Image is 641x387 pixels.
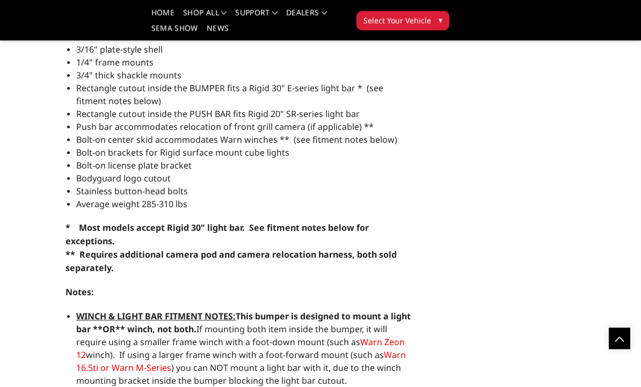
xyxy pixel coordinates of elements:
a: Warn Zeon 12 [76,337,405,361]
span: Average weight 285-310 lbs [76,199,187,210]
strong: ** Requires additional camera pod and camera relocation harness, both sold separately. [65,249,397,274]
a: Home [151,9,174,25]
span: Bolt-on brackets for Rigid surface mount cube lights [76,147,289,159]
strong: Notes: [65,287,94,298]
span: Select Your Vehicle [363,15,431,26]
strong: This bumper is designed to mount a light bar **OR** winch, not both. [76,311,411,335]
span: Bodyguard logo cutout [76,173,171,185]
span: 3/4" thick shackle mounts [76,70,181,82]
a: shop all [183,9,227,25]
span: Bolt-on center skid accommodates Warn winches ** (see fitment notes below) [76,134,397,146]
span: 3/16" plate-style shell [76,44,163,56]
button: Select Your Vehicle [356,11,449,31]
span: Bolt-on license plate bracket [76,160,192,172]
a: SEMA Show [151,25,198,40]
span: Rectangle cutout inside the BUMPER fits a Rigid 30" E-series light bar * (see fitment notes below) [76,83,383,107]
a: Dealers [286,9,327,25]
span: 1/4" frame mounts [76,57,154,69]
strong: * Most models accept Rigid 30" light bar. See fitment notes below for exceptions. [65,222,369,247]
span: WINCH & LIGHT BAR FITMENT NOTES: [76,311,236,323]
span: If mounting both item inside the bumper, it will require using a smaller frame winch with a foot-... [76,311,411,387]
a: Warn 16.5ti or Warn M-Series [76,349,406,374]
a: Support [235,9,278,25]
span: Push bar accommodates relocation of front grill camera (if applicable) ** [76,121,374,133]
span: Stainless button-head bolts [76,186,188,198]
span: ▾ [439,14,442,26]
a: News [207,25,229,40]
a: Click to Top [609,328,630,349]
span: Rectangle cutout inside the PUSH BAR fits Rigid 20" SR-series light bar [76,108,360,120]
